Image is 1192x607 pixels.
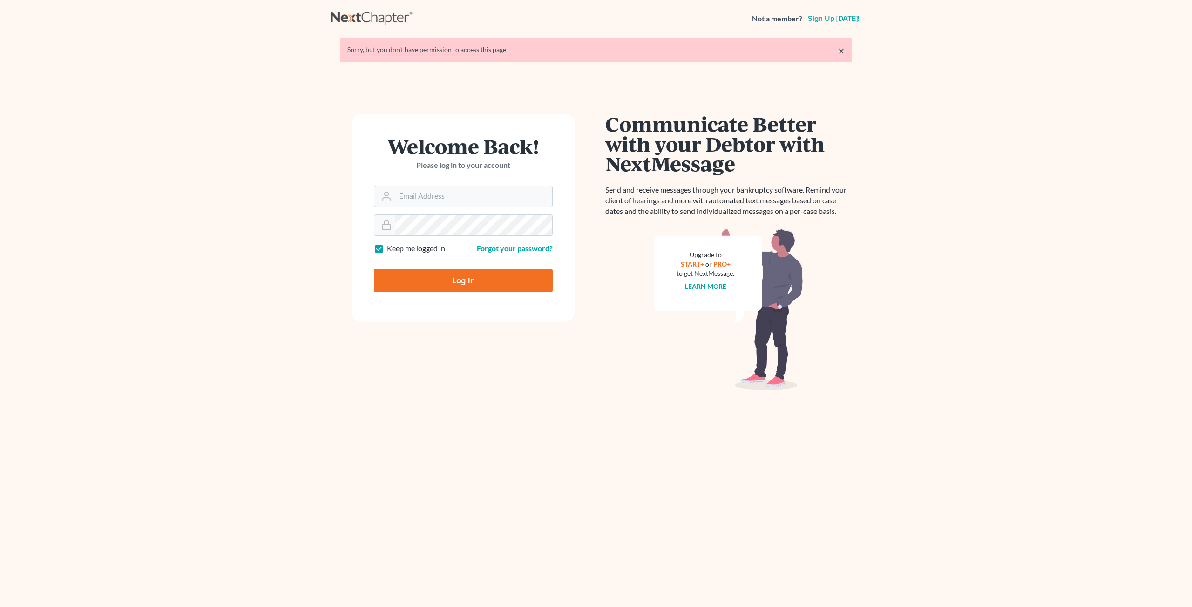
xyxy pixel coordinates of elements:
h1: Communicate Better with your Debtor with NextMessage [605,114,852,173]
a: Sign up [DATE]! [806,15,861,22]
label: Keep me logged in [387,243,445,254]
a: START+ [681,260,704,268]
a: × [838,45,845,56]
img: nextmessage_bg-59042aed3d76b12b5cd301f8e5b87938c9018125f34e5fa2b7a6b67550977c72.svg [654,228,803,391]
a: PRO+ [713,260,731,268]
a: Learn more [685,282,726,290]
input: Log In [374,269,553,292]
strong: Not a member? [752,13,802,24]
div: to get NextMessage. [677,269,734,278]
h1: Welcome Back! [374,136,553,156]
input: Email Address [395,186,552,207]
div: Sorry, but you don't have permission to access this page [347,45,845,54]
p: Please log in to your account [374,160,553,171]
a: Forgot your password? [477,244,553,253]
div: Upgrade to [677,250,734,260]
p: Send and receive messages through your bankruptcy software. Remind your client of hearings and mo... [605,185,852,217]
span: or [705,260,712,268]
